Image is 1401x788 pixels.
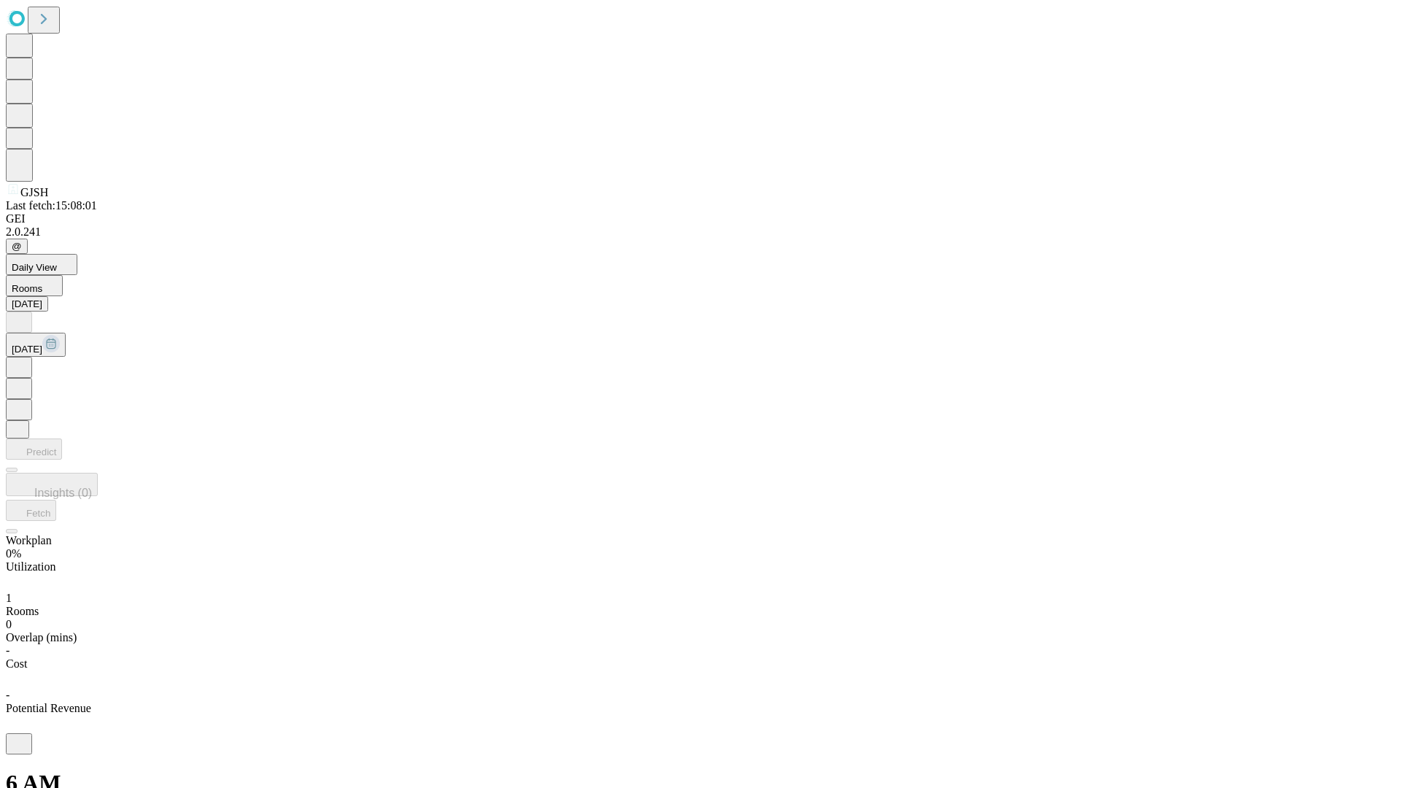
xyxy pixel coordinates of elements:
span: @ [12,241,22,252]
div: GEI [6,212,1395,225]
span: Insights (0) [34,487,92,499]
button: [DATE] [6,333,66,357]
span: Overlap (mins) [6,631,77,644]
button: @ [6,239,28,254]
button: Predict [6,439,62,460]
span: 0 [6,618,12,630]
button: Fetch [6,500,56,521]
span: Workplan [6,534,52,546]
button: Insights (0) [6,473,98,496]
span: Cost [6,657,27,670]
button: Daily View [6,254,77,275]
span: [DATE] [12,344,42,355]
button: Rooms [6,275,63,296]
span: 1 [6,592,12,604]
span: 0% [6,547,21,560]
span: Rooms [12,283,42,294]
div: 2.0.241 [6,225,1395,239]
span: Daily View [12,262,57,273]
span: Utilization [6,560,55,573]
button: [DATE] [6,296,48,312]
span: Last fetch: 15:08:01 [6,199,97,212]
span: GJSH [20,186,48,198]
span: Rooms [6,605,39,617]
span: - [6,644,9,657]
span: Potential Revenue [6,702,91,714]
span: - [6,689,9,701]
